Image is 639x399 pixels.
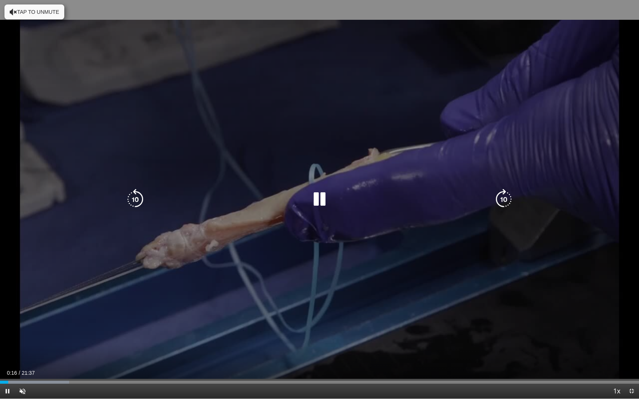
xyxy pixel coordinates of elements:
span: 21:37 [22,370,35,376]
button: Tap to unmute [4,4,64,19]
span: 0:16 [7,370,17,376]
span: / [19,370,20,376]
button: Exit Fullscreen [624,384,639,399]
button: Playback Rate [609,384,624,399]
button: Unmute [15,384,30,399]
